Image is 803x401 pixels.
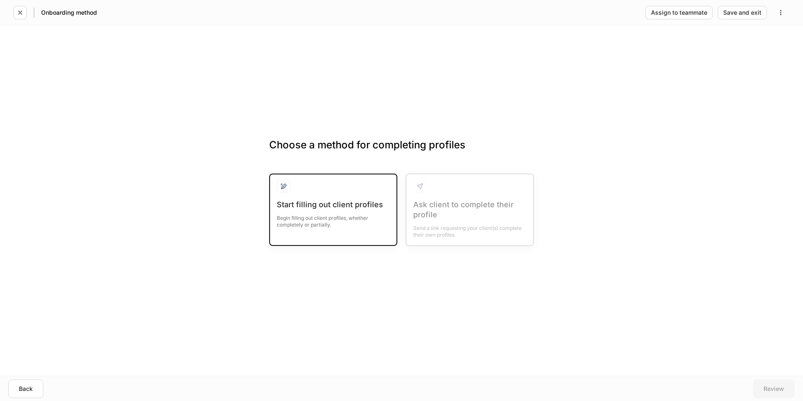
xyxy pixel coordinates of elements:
[651,10,707,16] div: Assign to teammate
[269,138,534,165] h3: Choose a method for completing profiles
[646,6,713,19] button: Assign to teammate
[277,210,390,228] div: Begin filling out client profiles, whether completely or partially.
[277,200,390,210] div: Start filling out client profiles
[19,386,33,392] div: Back
[8,380,43,398] button: Back
[723,10,761,16] div: Save and exit
[718,6,767,19] button: Save and exit
[41,8,97,17] h5: Onboarding method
